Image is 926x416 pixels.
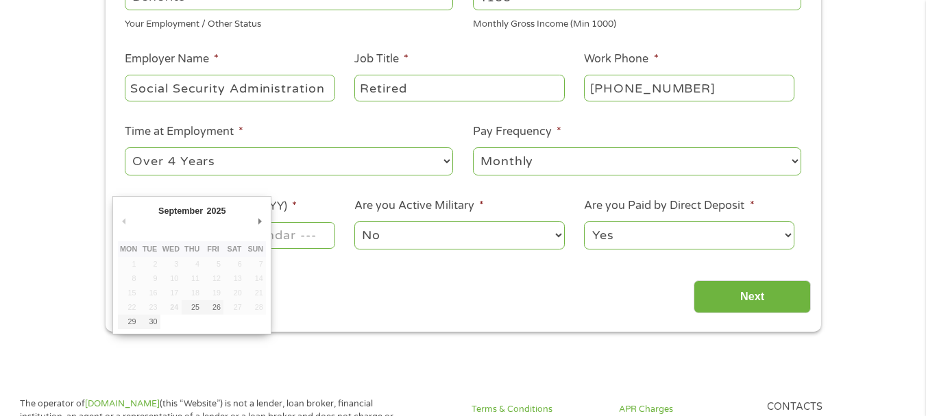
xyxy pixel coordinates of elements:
abbr: Sunday [247,245,263,253]
h4: Contacts [767,401,898,414]
button: 30 [139,315,160,329]
label: Employer Name [125,52,219,66]
button: Previous Month [118,212,130,230]
input: Next [694,280,811,314]
label: Pay Frequency [473,125,561,139]
div: Monthly Gross Income (Min 1000) [473,13,801,32]
input: Walmart [125,75,334,101]
button: Next Month [254,212,266,230]
button: 26 [203,300,224,315]
a: [DOMAIN_NAME] [85,398,160,409]
button: 29 [118,315,139,329]
div: 2025 [205,201,228,220]
input: Cashier [354,75,564,101]
abbr: Tuesday [143,245,158,253]
input: (231) 754-4010 [584,75,794,101]
abbr: Thursday [184,245,199,253]
label: Job Title [354,52,409,66]
button: 25 [182,300,203,315]
abbr: Monday [120,245,137,253]
label: Are you Active Military [354,199,484,213]
a: APR Charges [619,403,750,416]
abbr: Wednesday [162,245,180,253]
abbr: Friday [207,245,219,253]
div: Your Employment / Other Status [125,13,453,32]
label: Work Phone [584,52,658,66]
abbr: Saturday [227,245,241,253]
label: Are you Paid by Direct Deposit [584,199,754,213]
div: September [156,201,204,220]
a: Terms & Conditions [472,403,602,416]
label: Time at Employment [125,125,243,139]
